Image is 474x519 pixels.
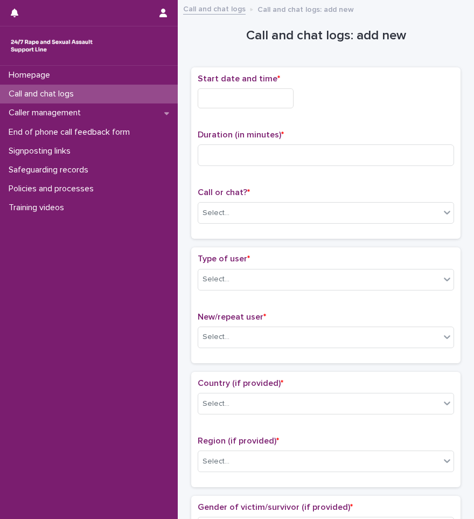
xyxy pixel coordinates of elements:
div: Select... [203,331,229,343]
p: End of phone call feedback form [4,127,138,137]
span: Type of user [198,254,250,263]
span: Gender of victim/survivor (if provided) [198,503,353,511]
p: Signposting links [4,146,79,156]
span: New/repeat user [198,313,266,321]
div: Select... [203,456,229,467]
div: Select... [203,274,229,285]
p: Call and chat logs: add new [257,3,354,15]
div: Select... [203,207,229,219]
img: rhQMoQhaT3yELyF149Cw [9,35,95,57]
span: Call or chat? [198,188,250,197]
div: Select... [203,398,229,410]
a: Call and chat logs [183,2,246,15]
p: Call and chat logs [4,89,82,99]
p: Training videos [4,203,73,213]
span: Country (if provided) [198,379,283,387]
p: Safeguarding records [4,165,97,175]
p: Caller management [4,108,89,118]
span: Region (if provided) [198,437,279,445]
span: Start date and time [198,74,280,83]
p: Policies and processes [4,184,102,194]
h1: Call and chat logs: add new [191,28,461,44]
p: Homepage [4,70,59,80]
span: Duration (in minutes) [198,130,284,139]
